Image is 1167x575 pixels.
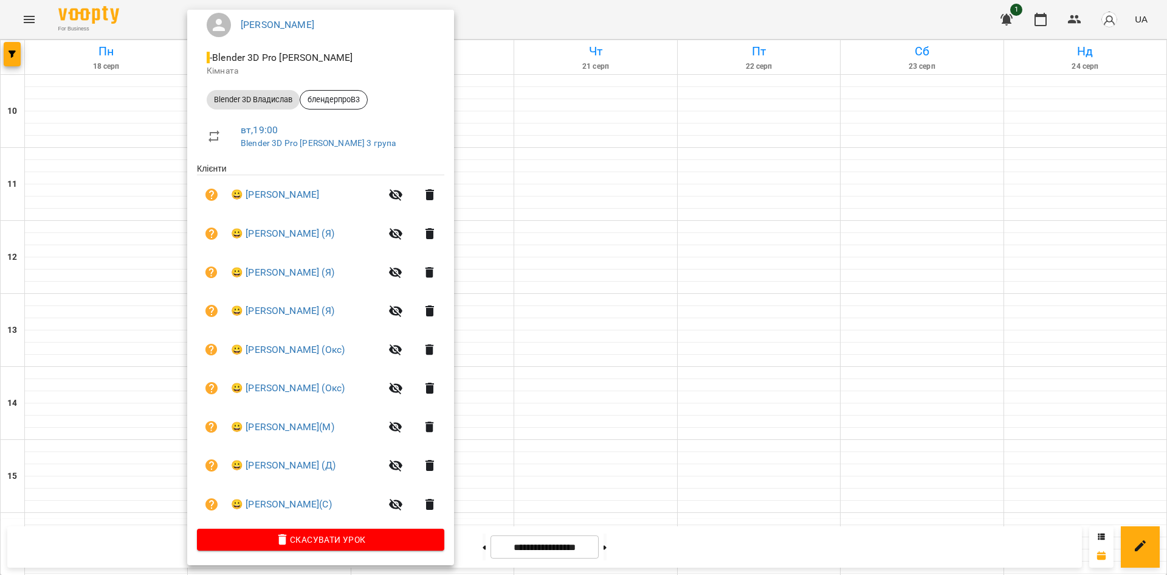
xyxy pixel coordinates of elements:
ul: Клієнти [197,162,444,528]
a: 😀 [PERSON_NAME] (Я) [231,226,334,241]
a: 😀 [PERSON_NAME] (Я) [231,304,334,318]
button: Візит ще не сплачено. Додати оплату? [197,180,226,209]
button: Скасувати Урок [197,529,444,551]
button: Візит ще не сплачено. Додати оплату? [197,451,226,480]
p: Кімната [207,65,435,77]
button: Візит ще не сплачено. Додати оплату? [197,374,226,403]
div: блендерпроВ3 [300,90,368,110]
button: Візит ще не сплачено. Додати оплату? [197,413,226,442]
span: Скасувати Урок [207,532,435,547]
button: Візит ще не сплачено. Додати оплату? [197,296,226,326]
a: 😀 [PERSON_NAME] (Окс) [231,343,345,357]
a: 😀 [PERSON_NAME] (Д) [231,458,336,473]
button: Візит ще не сплачено. Додати оплату? [197,490,226,519]
a: 😀 [PERSON_NAME] [231,187,319,202]
button: Візит ще не сплачено. Додати оплату? [197,219,226,248]
a: 😀 [PERSON_NAME] (Я) [231,265,334,280]
a: 😀 [PERSON_NAME] (Окс) [231,381,345,396]
a: 😀 [PERSON_NAME](М) [231,420,334,434]
span: блендерпроВ3 [300,94,367,105]
a: Blender 3D Pro [PERSON_NAME] 3 група [241,138,396,148]
a: [PERSON_NAME] [241,19,314,30]
a: вт , 19:00 [241,124,278,136]
span: Blender 3D Владислав [207,94,300,105]
span: - Blender 3D Pro [PERSON_NAME] [207,52,355,63]
a: 😀 [PERSON_NAME](С) [231,497,332,512]
button: Візит ще не сплачено. Додати оплату? [197,258,226,287]
button: Візит ще не сплачено. Додати оплату? [197,335,226,364]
